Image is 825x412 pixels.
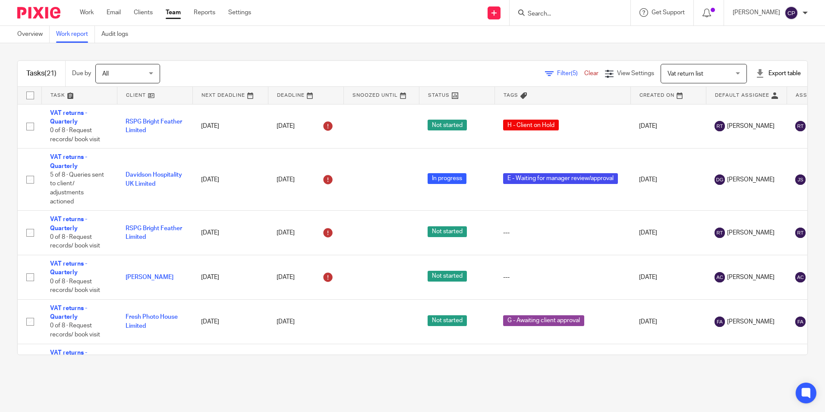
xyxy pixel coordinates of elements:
[428,120,467,130] span: Not started
[795,317,806,327] img: svg%3E
[107,8,121,17] a: Email
[727,317,775,326] span: [PERSON_NAME]
[784,6,798,20] img: svg%3E
[715,272,725,282] img: svg%3E
[80,8,94,17] a: Work
[50,172,104,205] span: 5 of 8 · Queries sent to client/ adjustments actioned
[17,7,60,19] img: Pixie
[102,71,109,77] span: All
[192,149,268,211] td: [DATE]
[733,8,780,17] p: [PERSON_NAME]
[795,121,806,131] img: svg%3E
[571,70,578,76] span: (5)
[557,70,584,76] span: Filter
[50,234,100,249] span: 0 of 8 · Request records/ book visit
[630,149,706,211] td: [DATE]
[17,26,50,43] a: Overview
[101,26,135,43] a: Audit logs
[50,154,87,169] a: VAT returns - Quarterly
[44,70,57,77] span: (21)
[192,255,268,300] td: [DATE]
[727,175,775,184] span: [PERSON_NAME]
[192,299,268,344] td: [DATE]
[192,344,268,388] td: [DATE]
[50,127,100,143] span: 0 of 8 · Request records/ book visit
[192,104,268,149] td: [DATE]
[50,261,87,276] a: VAT returns - Quarterly
[584,70,598,76] a: Clear
[715,317,725,327] img: svg%3E
[795,272,806,282] img: svg%3E
[277,173,335,187] div: [DATE]
[26,69,57,78] h1: Tasks
[727,228,775,237] span: [PERSON_NAME]
[277,270,335,284] div: [DATE]
[192,211,268,255] td: [DATE]
[134,8,153,17] a: Clients
[503,173,618,184] span: E - Waiting for manager review/approval
[503,273,622,282] div: ---
[126,172,182,187] a: Davidson Hospitality UK Limited
[630,104,706,149] td: [DATE]
[527,10,605,18] input: Search
[652,10,685,16] span: Get Support
[126,274,173,280] a: [PERSON_NAME]
[795,174,806,185] img: svg%3E
[727,122,775,130] span: [PERSON_NAME]
[277,119,335,133] div: [DATE]
[277,317,335,326] div: [DATE]
[503,228,622,237] div: ---
[72,69,91,78] p: Due by
[630,299,706,344] td: [DATE]
[228,8,251,17] a: Settings
[56,26,95,43] a: Work report
[50,305,87,320] a: VAT returns - Quarterly
[50,110,87,125] a: VAT returns - Quarterly
[756,69,801,78] div: Export table
[630,211,706,255] td: [DATE]
[126,225,182,240] a: RSPG Bright Feather Limited
[630,344,706,388] td: [DATE]
[715,121,725,131] img: svg%3E
[126,314,178,329] a: Fresh Photo House Limited
[715,174,725,185] img: svg%3E
[428,315,467,326] span: Not started
[166,8,181,17] a: Team
[50,279,100,294] span: 0 of 8 · Request records/ book visit
[504,93,518,98] span: Tags
[50,323,100,338] span: 0 of 8 · Request records/ book visit
[277,226,335,240] div: [DATE]
[727,273,775,282] span: [PERSON_NAME]
[428,173,466,184] span: In progress
[428,226,467,237] span: Not started
[428,271,467,282] span: Not started
[630,255,706,300] td: [DATE]
[668,71,703,77] span: Vat return list
[194,8,215,17] a: Reports
[50,216,87,231] a: VAT returns - Quarterly
[503,315,584,326] span: G - Awaiting client approval
[715,228,725,238] img: svg%3E
[503,120,559,130] span: H - Client on Hold
[617,70,654,76] span: View Settings
[795,228,806,238] img: svg%3E
[126,119,182,133] a: RSPG Bright Feather Limited
[50,350,87,364] a: VAT returns - Quarterly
